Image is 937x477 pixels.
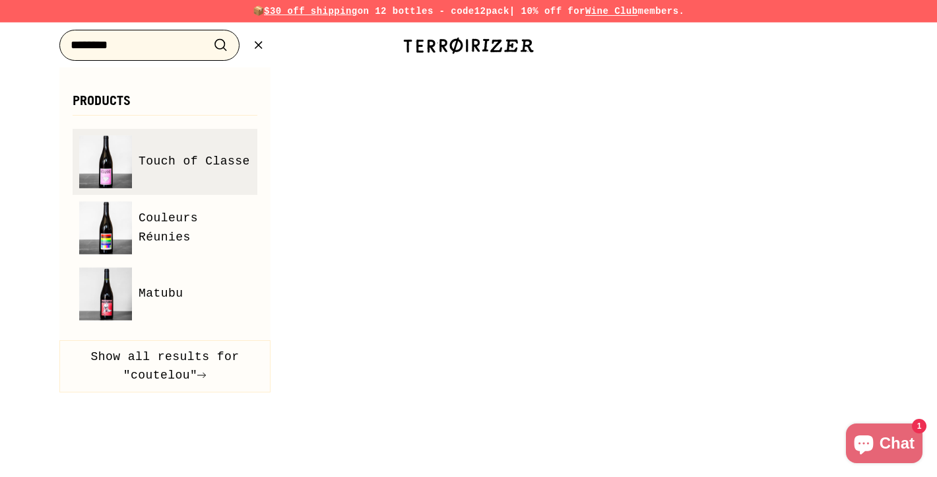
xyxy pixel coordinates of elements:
[474,6,509,17] strong: 12pack
[73,94,257,116] h3: Products
[79,268,251,320] a: Matubu Matubu
[842,423,926,466] inbox-online-store-chat: Shopify online store chat
[585,6,638,17] a: Wine Club
[264,6,358,17] span: $30 off shipping
[26,4,911,18] p: 📦 on 12 bottles - code | 10% off for members.
[79,135,132,188] img: Touch of Classe
[79,268,132,320] img: Matubu
[139,209,251,247] span: Couleurs Réunies
[79,202,251,254] a: Couleurs Réunies Couleurs Réunies
[79,202,132,254] img: Couleurs Réunies
[139,152,250,171] span: Touch of Classe
[59,340,271,393] button: Show all results for "coutelou"
[79,135,251,188] a: Touch of Classe Touch of Classe
[139,284,183,303] span: Matubu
